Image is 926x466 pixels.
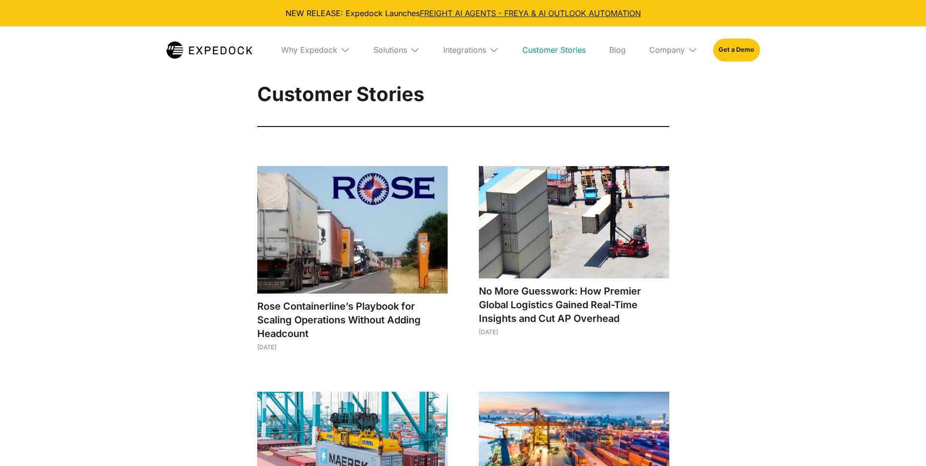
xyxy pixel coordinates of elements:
a: Rose Containerline’s Playbook for Scaling Operations Without Adding Headcount[DATE] [257,166,448,360]
div: Integrations [443,45,486,55]
h1: No More Guesswork: How Premier Global Logistics Gained Real-Time Insights and Cut AP Overhead [479,284,669,325]
a: FREIGHT AI AGENTS - FREYA & AI OUTLOOK AUTOMATION [420,8,641,18]
div: [DATE] [479,328,669,336]
a: No More Guesswork: How Premier Global Logistics Gained Real-Time Insights and Cut AP Overhead[DATE] [479,166,669,345]
div: Company [649,45,685,55]
div: [DATE] [257,343,448,351]
div: NEW RELEASE: Expedock Launches [8,8,918,19]
div: Why Expedock [281,45,337,55]
h1: Customer Stories [257,82,669,106]
a: Get a Demo [713,39,760,61]
h1: Rose Containerline’s Playbook for Scaling Operations Without Adding Headcount [257,299,448,340]
a: Customer Stories [514,26,594,73]
div: Solutions [373,45,407,55]
a: Blog [601,26,634,73]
